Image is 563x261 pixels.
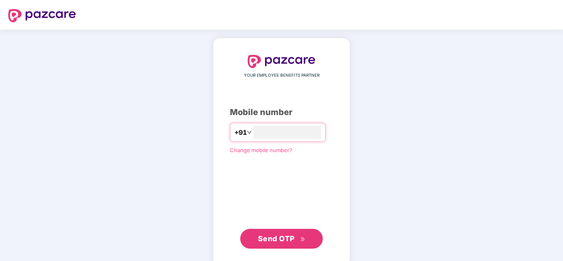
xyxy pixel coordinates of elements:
button: Send OTPdouble-right [240,229,323,249]
span: down [247,130,252,135]
span: double-right [300,237,305,242]
div: Mobile number [230,106,333,119]
span: +91 [234,127,247,138]
span: YOUR EMPLOYEE BENEFITS PARTNER [244,72,319,79]
img: logo [248,55,315,68]
a: Change mobile number? [230,147,292,153]
span: Send OTP [258,234,295,243]
img: logo [8,9,76,22]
